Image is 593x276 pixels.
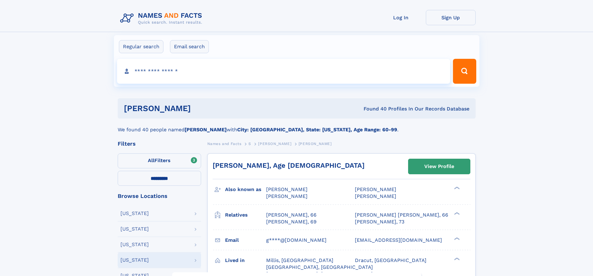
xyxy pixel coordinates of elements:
div: ❯ [453,211,460,215]
h3: Also known as [225,184,266,195]
label: Email search [170,40,209,53]
span: [PERSON_NAME] [266,193,308,199]
a: [PERSON_NAME], Age [DEMOGRAPHIC_DATA] [213,161,365,169]
h3: Relatives [225,210,266,220]
div: Filters [118,141,201,147]
span: S [248,142,251,146]
div: [US_STATE] [120,211,149,216]
div: ❯ [453,257,460,261]
div: Browse Locations [118,193,201,199]
span: [GEOGRAPHIC_DATA], [GEOGRAPHIC_DATA] [266,264,373,270]
div: Found 40 Profiles In Our Records Database [277,105,469,112]
button: Search Button [453,59,476,84]
a: Log In [376,10,426,25]
span: [EMAIL_ADDRESS][DOMAIN_NAME] [355,237,442,243]
span: [PERSON_NAME] [299,142,332,146]
span: [PERSON_NAME] [355,193,396,199]
label: Regular search [119,40,163,53]
b: [PERSON_NAME] [185,127,227,133]
a: [PERSON_NAME], 73 [355,218,404,225]
div: We found 40 people named with . [118,119,476,133]
a: View Profile [408,159,470,174]
div: ❯ [453,186,460,190]
span: [PERSON_NAME] [266,186,308,192]
a: [PERSON_NAME], 66 [266,212,317,218]
a: Sign Up [426,10,476,25]
div: [US_STATE] [120,227,149,232]
a: S [248,140,251,147]
a: Names and Facts [207,140,242,147]
div: [US_STATE] [120,242,149,247]
span: [PERSON_NAME] [355,186,396,192]
a: [PERSON_NAME] [PERSON_NAME], 66 [355,212,448,218]
b: City: [GEOGRAPHIC_DATA], State: [US_STATE], Age Range: 60-99 [237,127,397,133]
a: [PERSON_NAME], 69 [266,218,317,225]
h3: Email [225,235,266,246]
a: [PERSON_NAME] [258,140,291,147]
div: [US_STATE] [120,258,149,263]
div: ❯ [453,236,460,241]
label: Filters [118,153,201,168]
h1: [PERSON_NAME] [124,105,277,112]
span: Dracut, [GEOGRAPHIC_DATA] [355,257,426,263]
span: Millis, [GEOGRAPHIC_DATA] [266,257,333,263]
span: All [148,157,154,163]
input: search input [117,59,450,84]
h3: Lived in [225,255,266,266]
div: View Profile [424,159,454,174]
span: [PERSON_NAME] [258,142,291,146]
img: Logo Names and Facts [118,10,207,27]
